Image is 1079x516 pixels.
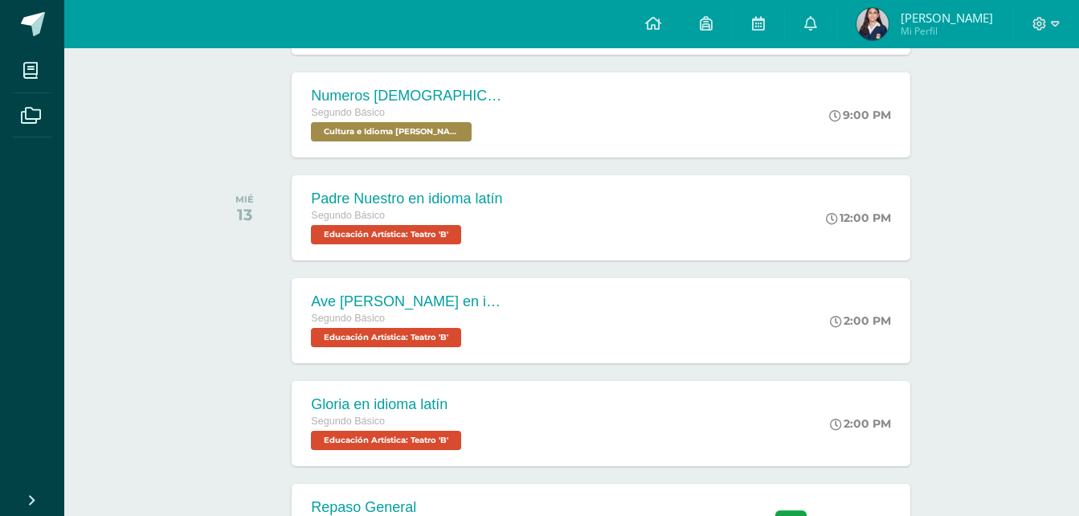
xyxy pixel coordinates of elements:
div: 13 [235,205,254,224]
div: Ave [PERSON_NAME] en idioma latín [311,293,504,310]
span: Educación Artística: Teatro 'B' [311,225,461,244]
div: Numeros [DEMOGRAPHIC_DATA] en Kaqchikel [311,88,504,104]
span: Segundo Básico [311,416,385,427]
div: Repaso General [311,499,416,516]
span: Segundo Básico [311,313,385,324]
span: Mi Perfil [901,24,993,38]
span: Segundo Básico [311,107,385,118]
span: Educación Artística: Teatro 'B' [311,328,461,347]
div: 9:00 PM [829,108,891,122]
div: Gloria en idioma latín [311,396,465,413]
div: 12:00 PM [826,211,891,225]
img: 7da4ab1ad3b753756fdf92d97d48086b.png [856,8,889,40]
span: Educación Artística: Teatro 'B' [311,431,461,450]
div: Padre Nuestro en idioma latín [311,190,502,207]
div: 2:00 PM [830,416,891,431]
span: [PERSON_NAME] [901,10,993,26]
span: Cultura e Idioma Maya Garífuna o Xinca 'B' [311,122,472,141]
span: Segundo Básico [311,210,385,221]
div: 2:00 PM [830,313,891,328]
div: MIÉ [235,194,254,205]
